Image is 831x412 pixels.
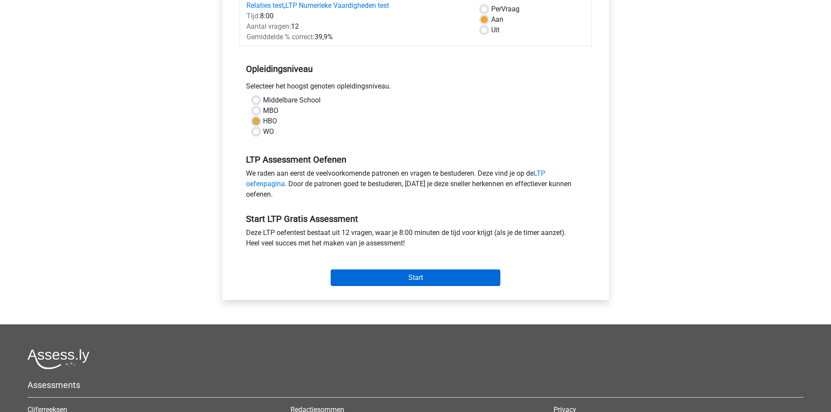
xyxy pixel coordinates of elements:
[246,22,291,31] span: Aantal vragen:
[263,106,278,116] label: MBO
[491,14,503,25] label: Aan
[246,214,585,224] h5: Start LTP Gratis Assessment
[240,32,474,42] div: 39,9%
[246,154,585,165] h5: LTP Assessment Oefenen
[331,269,500,286] input: Start
[491,25,499,35] label: Uit
[263,126,274,137] label: WO
[239,81,592,95] div: Selecteer het hoogst genoten opleidingsniveau.
[27,380,804,390] h5: Assessments
[239,228,592,252] div: Deze LTP oefentest bestaat uit 12 vragen, waar je 8:00 minuten de tijd voor krijgt (als je de tim...
[263,95,321,106] label: Middelbare School
[491,5,501,13] span: Per
[239,168,592,203] div: We raden aan eerst de veelvoorkomende patronen en vragen te bestuderen. Deze vind je op de . Door...
[263,116,277,126] label: HBO
[246,12,260,20] span: Tijd:
[240,11,474,21] div: 8:00
[246,60,585,78] h5: Opleidingsniveau
[246,33,315,41] span: Gemiddelde % correct:
[240,21,474,32] div: 12
[285,1,389,10] a: LTP Numerieke Vaardigheden test
[27,349,89,369] img: Assessly logo
[491,4,520,14] label: Vraag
